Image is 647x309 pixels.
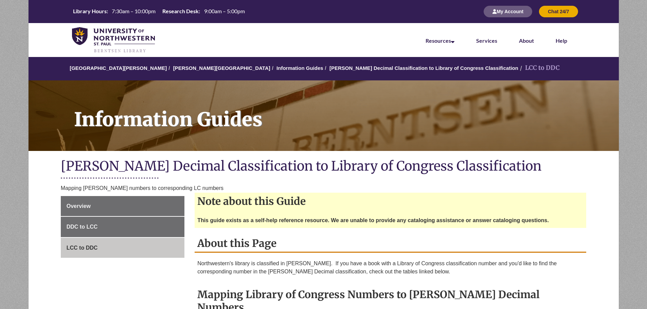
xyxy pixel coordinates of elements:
[276,65,323,71] a: Information Guides
[197,217,549,223] strong: This guide exists as a self-help reference resource. We are unable to provide any cataloging assi...
[195,193,586,210] h2: Note about this Guide
[67,203,91,209] span: Overview
[476,37,497,44] a: Services
[61,196,184,216] a: Overview
[70,7,248,16] a: Hours Today
[539,6,578,17] button: Chat 24/7
[61,238,184,258] a: LCC to DDC
[70,7,248,15] table: Hours Today
[518,63,560,73] li: LCC to DDC
[539,8,578,14] a: Chat 24/7
[197,259,583,276] p: Northwestern's library is classified in [PERSON_NAME]. If you have a book with a Library of Congr...
[61,185,223,191] span: Mapping [PERSON_NAME] numbers to corresponding LC numbers
[484,8,532,14] a: My Account
[29,80,619,151] a: Information Guides
[70,7,109,15] th: Library Hours:
[329,65,518,71] a: [PERSON_NAME] Decimal Classification to Library of Congress Classification
[173,65,270,71] a: [PERSON_NAME][GEOGRAPHIC_DATA]
[160,7,201,15] th: Research Desk:
[195,235,586,253] h2: About this Page
[519,37,534,44] a: About
[61,196,184,258] div: Guide Page Menu
[67,224,98,230] span: DDC to LCC
[72,27,155,54] img: UNWSP Library Logo
[67,80,619,142] h1: Information Guides
[61,158,587,176] h1: [PERSON_NAME] Decimal Classification to Library of Congress Classification
[484,6,532,17] button: My Account
[61,217,184,237] a: DDC to LCC
[112,8,156,14] span: 7:30am – 10:00pm
[204,8,245,14] span: 9:00am – 5:00pm
[426,37,454,44] a: Resources
[70,65,167,71] a: [GEOGRAPHIC_DATA][PERSON_NAME]
[556,37,567,44] a: Help
[67,245,98,251] span: LCC to DDC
